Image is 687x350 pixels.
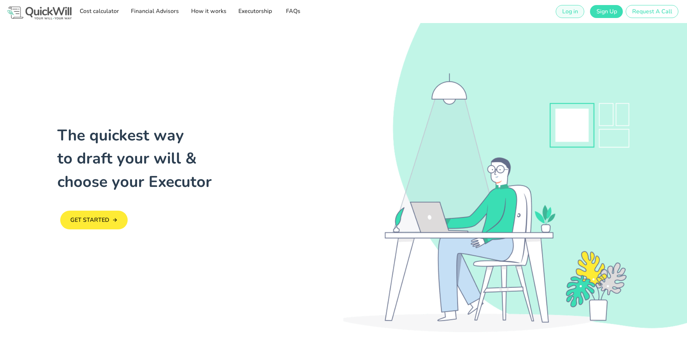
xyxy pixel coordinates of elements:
[343,23,687,332] div: Online will creation
[131,7,179,15] span: Financial Advisors
[556,5,584,18] a: Log in
[60,211,128,229] a: GET STARTED
[236,4,274,19] a: Executorship
[6,5,73,21] img: Logo
[632,8,672,15] span: Request A Call
[590,5,622,18] a: Sign Up
[70,216,109,224] span: GET STARTED
[281,4,304,19] a: FAQs
[562,8,578,15] span: Log in
[128,4,181,19] a: Financial Advisors
[596,8,617,15] span: Sign Up
[57,124,344,194] h1: The quickest way to draft your will & choose your Executor
[283,7,302,15] span: FAQs
[238,7,272,15] span: Executorship
[190,7,226,15] span: How it works
[77,4,121,19] a: Cost calculator
[626,5,678,18] button: Request A Call
[188,4,228,19] a: How it works
[79,7,119,15] span: Cost calculator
